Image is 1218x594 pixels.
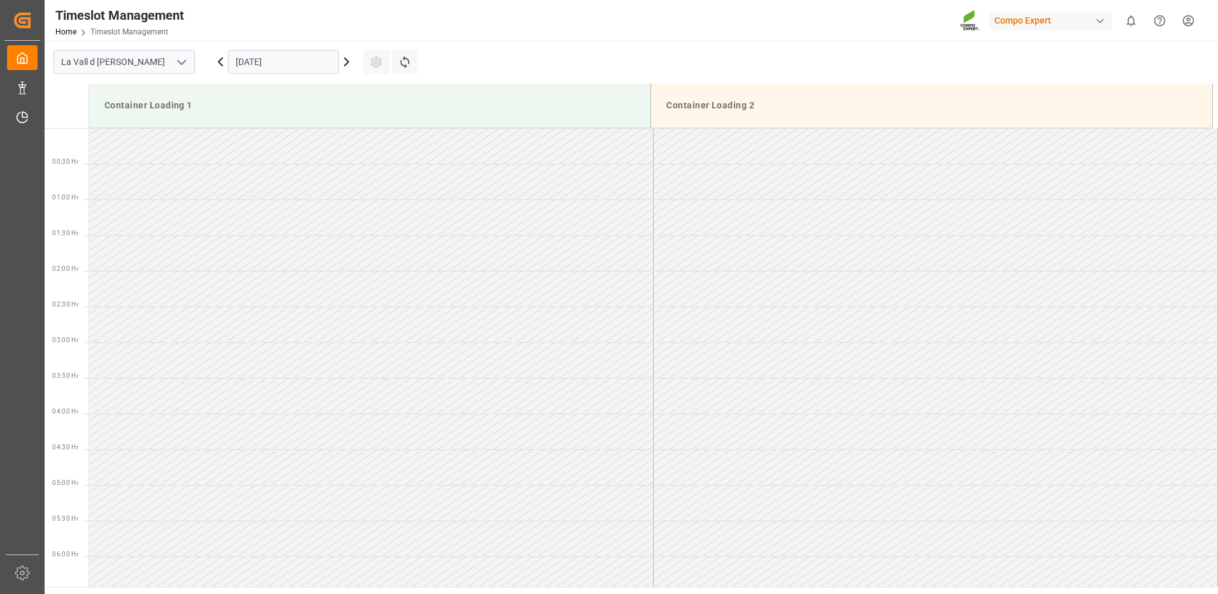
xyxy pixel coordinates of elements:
span: 01:00 Hr [52,194,78,201]
button: Help Center [1145,6,1174,35]
a: Home [55,27,76,36]
span: 06:30 Hr [52,586,78,593]
button: open menu [171,52,190,72]
span: 05:00 Hr [52,479,78,486]
span: 01:30 Hr [52,229,78,236]
span: 06:00 Hr [52,551,78,558]
span: 05:30 Hr [52,515,78,522]
div: Compo Expert [989,11,1112,30]
span: 02:00 Hr [52,265,78,272]
span: 02:30 Hr [52,301,78,308]
button: Compo Expert [989,8,1117,33]
div: Container Loading 1 [99,94,640,117]
div: Container Loading 2 [661,94,1202,117]
span: 04:30 Hr [52,444,78,451]
img: Screenshot%202023-09-29%20at%2010.02.21.png_1712312052.png [960,10,980,32]
button: show 0 new notifications [1117,6,1145,35]
span: 04:00 Hr [52,408,78,415]
input: Type to search/select [54,50,195,74]
div: Timeslot Management [55,6,184,25]
span: 00:30 Hr [52,158,78,165]
input: DD.MM.YYYY [228,50,339,74]
span: 03:30 Hr [52,372,78,379]
span: 03:00 Hr [52,337,78,344]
